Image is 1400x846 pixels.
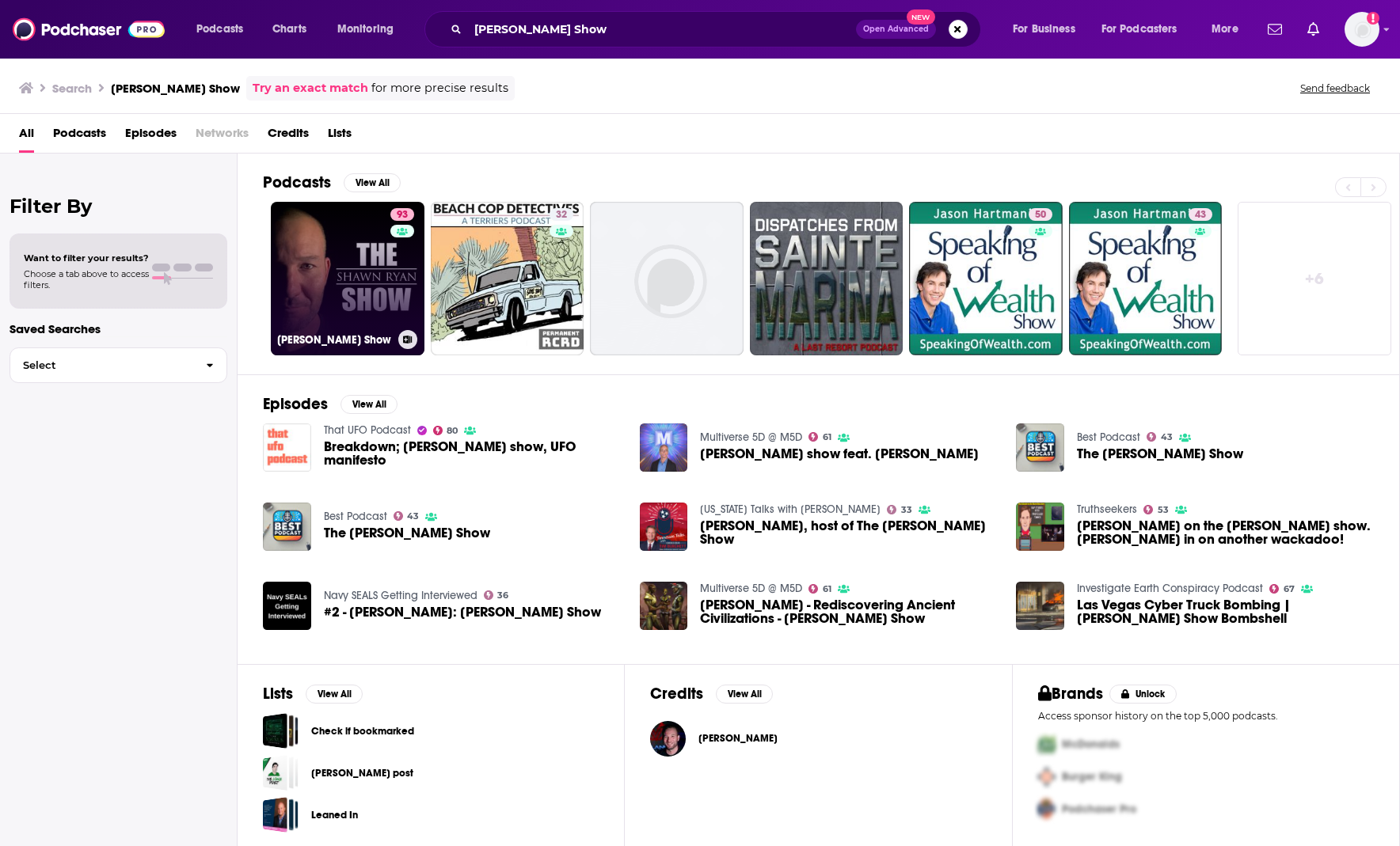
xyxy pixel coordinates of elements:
a: Tennessee Talks with Tim Burchett [700,503,881,516]
a: 67 [1269,584,1295,594]
button: open menu [185,17,264,42]
p: Saved Searches [10,321,227,336]
img: Shawn Ryan, host of The Shawn Ryan Show [640,503,688,551]
a: Las Vegas Cyber Truck Bombing | Shawn Ryan Show Bombshell [1077,598,1374,625]
a: Best Podcast [324,510,387,523]
span: 67 [1284,586,1295,593]
a: 32 [431,202,584,355]
a: 61 [808,432,831,442]
img: Breakdown; Shawn Ryan show, UFO manifesto [263,423,311,472]
button: View All [340,395,398,414]
button: open menu [1002,17,1095,42]
a: Investigate Earth Conspiracy Podcast [1077,582,1263,595]
span: 36 [497,592,508,599]
a: Tim Gallaudet on the Shawn Ryan show. Shawn Ryan cashes in on another wackadoo! [1016,503,1064,551]
a: Shawn Ryan show feat. Steven Greer [700,447,979,461]
a: Best Podcast [1077,431,1140,444]
span: 43 [407,513,419,520]
a: Show notifications dropdown [1301,16,1326,43]
a: Leaned In [263,797,299,833]
span: 33 [901,506,912,514]
span: 43 [1161,434,1173,441]
a: ListsView All [263,684,363,704]
span: Open Advanced [863,25,929,33]
a: 43 [1147,432,1173,442]
a: The Shawn Ryan Show [324,526,490,540]
a: 33 [887,505,912,514]
span: Breakdown; [PERSON_NAME] show, UFO manifesto [324,440,621,467]
button: open menu [1200,17,1258,42]
a: 36 [484,590,509,600]
a: That UFO Podcast [324,423,411,437]
h2: Filter By [10,195,227,218]
h2: Podcasts [263,173,331,192]
span: Podchaser Pro [1062,802,1136,816]
a: Breakdown; Shawn Ryan show, UFO manifesto [324,440,621,467]
a: Podcasts [53,120,106,153]
h2: Lists [263,684,293,704]
span: 43 [1195,207,1206,223]
a: PodcastsView All [263,173,401,192]
h3: [PERSON_NAME] Show [277,333,392,347]
img: Shawn Ryan show feat. Steven Greer [640,423,688,472]
span: Choose a tab above to access filters. [24,268,149,290]
span: [PERSON_NAME] [698,732,778,745]
span: Select [10,360,193,370]
svg: Add a profile image [1367,12,1379,25]
a: Check if bookmarked [311,723,414,740]
img: #2 - Travis Kennedy: Shawn Ryan Show [263,582,311,630]
button: View All [306,685,363,704]
span: 61 [823,586,831,593]
img: User Profile [1345,12,1379,47]
a: Multiverse 5D @ M5D [700,582,802,595]
span: Las Vegas Cyber Truck Bombing | [PERSON_NAME] Show Bombshell [1077,598,1374,625]
button: View All [344,173,401,192]
img: Shawn Ryan [650,721,686,757]
img: Second Pro Logo [1032,761,1062,793]
span: 80 [447,427,458,434]
input: Search podcasts, credits, & more... [468,17,856,42]
a: 61 [808,584,831,594]
a: 43 [394,511,420,521]
span: The [PERSON_NAME] Show [324,526,490,540]
img: First Pro Logo [1032,728,1062,761]
span: Networks [196,120,249,153]
button: Shawn RyanShawn Ryan [650,713,986,764]
h2: Episodes [263,394,328,414]
a: 32 [550,208,573,221]
a: Truthseekers [1077,503,1137,516]
span: 61 [823,434,831,441]
button: Show profile menu [1345,12,1379,47]
a: Randall Carlson - Rediscovering Ancient Civilizations - Shawn Ryan Show [700,598,997,625]
a: Lowe post [263,755,299,791]
a: Multiverse 5D @ M5D [700,431,802,444]
a: Tim Gallaudet on the Shawn Ryan show. Shawn Ryan cashes in on another wackadoo! [1077,519,1374,546]
a: Leaned In [311,806,358,824]
span: Credits [268,120,309,153]
img: The Shawn Ryan Show [1016,423,1064,472]
a: 80 [433,426,458,435]
p: Access sponsor history on the top 5,000 podcasts. [1038,710,1374,722]
span: [PERSON_NAME] show feat. [PERSON_NAME] [700,447,979,461]
span: Charts [272,18,306,40]
button: Open AdvancedNew [856,20,936,39]
a: Episodes [125,120,177,153]
a: Charts [262,17,316,42]
a: [PERSON_NAME] post [311,764,413,782]
a: Shawn Ryan, host of The Shawn Ryan Show [700,519,997,546]
a: Check if bookmarked [263,713,299,749]
span: [PERSON_NAME], host of The [PERSON_NAME] Show [700,519,997,546]
button: open menu [1091,17,1200,42]
a: 43 [1189,208,1212,221]
a: 43 [1069,202,1223,355]
span: New [907,9,935,25]
span: for more precise results [371,79,508,97]
span: For Podcasters [1101,18,1177,40]
span: 50 [1035,207,1046,223]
